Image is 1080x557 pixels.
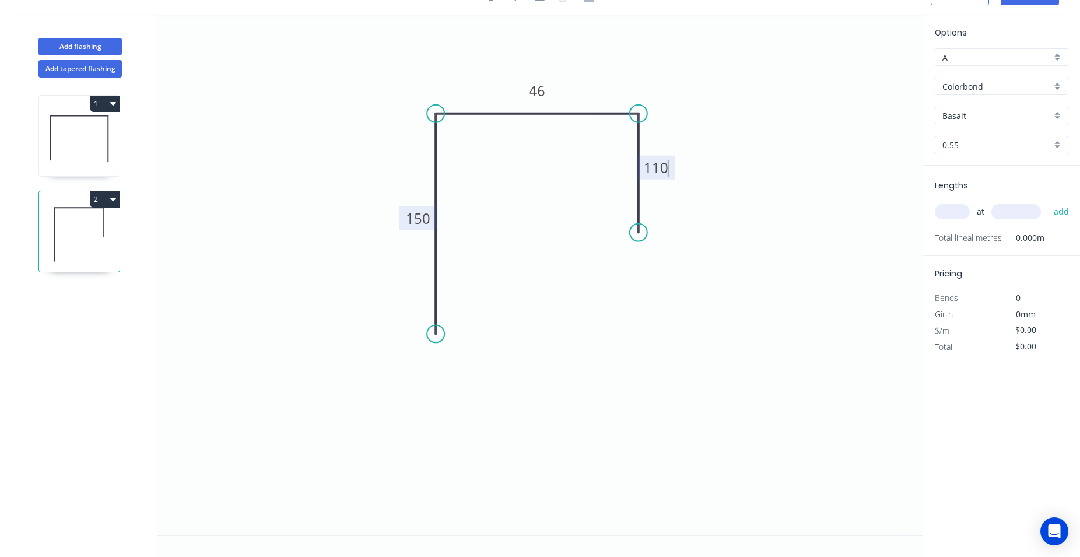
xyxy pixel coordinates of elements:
[935,292,958,303] span: Bends
[935,341,952,352] span: Total
[977,204,984,220] span: at
[1016,309,1036,320] span: 0mm
[38,60,122,78] button: Add tapered flashing
[1040,517,1068,545] div: Open Intercom Messenger
[38,38,122,55] button: Add flashing
[942,80,1051,93] input: Material
[935,27,967,38] span: Options
[406,209,430,228] tspan: 150
[942,110,1051,122] input: Colour
[529,81,545,100] tspan: 46
[942,51,1051,64] input: Price level
[644,158,668,177] tspan: 110
[935,309,953,320] span: Girth
[1048,202,1075,222] button: add
[935,268,962,279] span: Pricing
[90,96,120,112] button: 1
[90,191,120,208] button: 2
[157,15,923,535] svg: 0
[1002,230,1044,246] span: 0.000m
[942,139,1051,151] input: Thickness
[935,325,949,336] span: $/m
[935,230,1002,246] span: Total lineal metres
[1016,292,1021,303] span: 0
[935,180,968,191] span: Lengths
